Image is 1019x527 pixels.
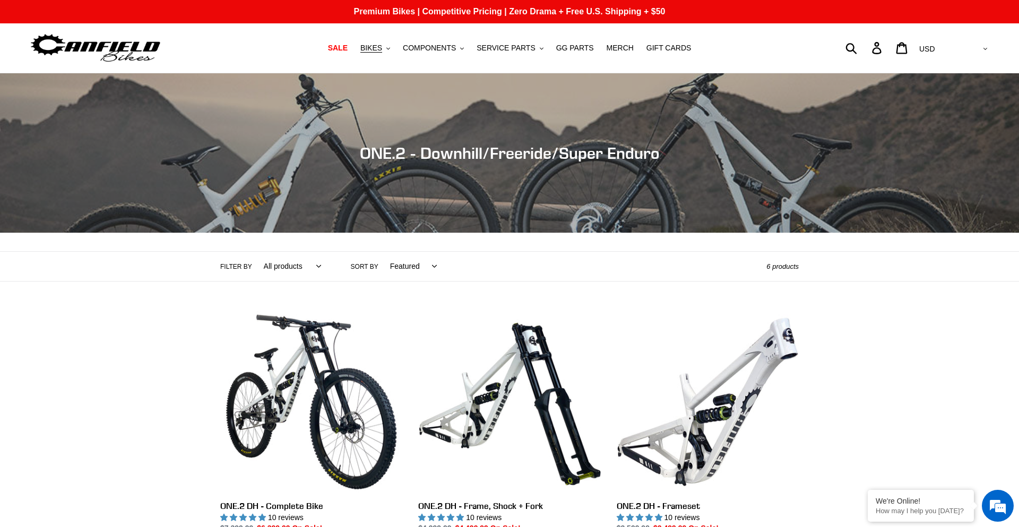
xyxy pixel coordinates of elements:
span: GIFT CARDS [646,44,692,53]
span: ONE.2 - Downhill/Freeride/Super Enduro [360,143,660,163]
label: Sort by [351,262,378,271]
button: SERVICE PARTS [471,41,548,55]
div: We're Online! [876,497,966,505]
span: BIKES [360,44,382,53]
a: SALE [323,41,353,55]
span: SERVICE PARTS [477,44,535,53]
img: Canfield Bikes [29,31,162,65]
span: MERCH [607,44,634,53]
a: GIFT CARDS [641,41,697,55]
label: Filter by [220,262,252,271]
a: MERCH [601,41,639,55]
span: COMPONENTS [403,44,456,53]
button: COMPONENTS [398,41,469,55]
span: SALE [328,44,348,53]
p: How may I help you today? [876,507,966,515]
input: Search [851,36,878,59]
span: 6 products [766,262,799,270]
a: GG PARTS [551,41,599,55]
span: GG PARTS [556,44,594,53]
button: BIKES [355,41,395,55]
